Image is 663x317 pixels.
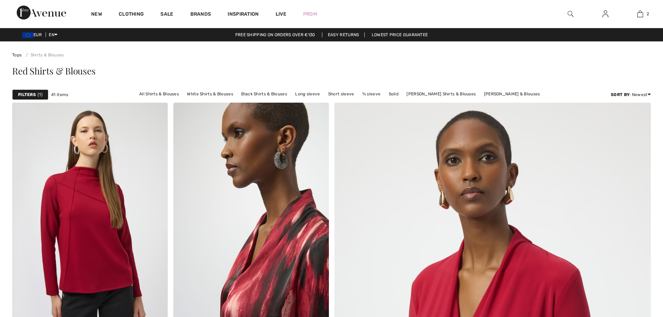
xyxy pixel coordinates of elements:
strong: Sort By [611,92,630,97]
strong: Filters [18,92,36,98]
a: [PERSON_NAME] Shirts & Blouses [403,89,479,98]
span: EN [49,32,57,37]
a: Clothing [119,11,144,18]
a: Black Shirts & Blouses [238,89,291,98]
a: Sign In [597,10,614,18]
a: Brands [190,11,211,18]
a: White Shirts & Blouses [183,89,237,98]
span: 41 items [51,92,68,98]
img: 1ère Avenue [17,6,66,19]
img: My Bag [637,10,643,18]
span: Inspiration [228,11,259,18]
span: Red Shirts & Blouses [12,65,96,77]
a: Shirts & Blouses [23,53,64,57]
a: Easy Returns [322,32,365,37]
a: Live [276,10,286,18]
a: All Shirts & Blouses [136,89,182,98]
a: ¾ sleeve [359,89,384,98]
a: Long sleeve [292,89,323,98]
span: EUR [22,32,45,37]
iframe: Opens a widget where you can find more information [618,265,656,282]
span: 1 [38,92,42,98]
img: Euro [22,32,33,38]
a: Solid [385,89,402,98]
span: 2 [647,11,649,17]
img: search the website [568,10,574,18]
a: New [91,11,102,18]
a: Sale [160,11,173,18]
a: Free shipping on orders over €130 [230,32,321,37]
a: [PERSON_NAME] & Blouses [481,89,544,98]
a: Prom [303,10,317,18]
a: 2 [623,10,657,18]
a: Short sleeve [325,89,358,98]
div: : Newest [611,92,651,98]
a: Lowest Price Guarantee [366,32,434,37]
a: Tops [12,53,22,57]
img: My Info [602,10,608,18]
